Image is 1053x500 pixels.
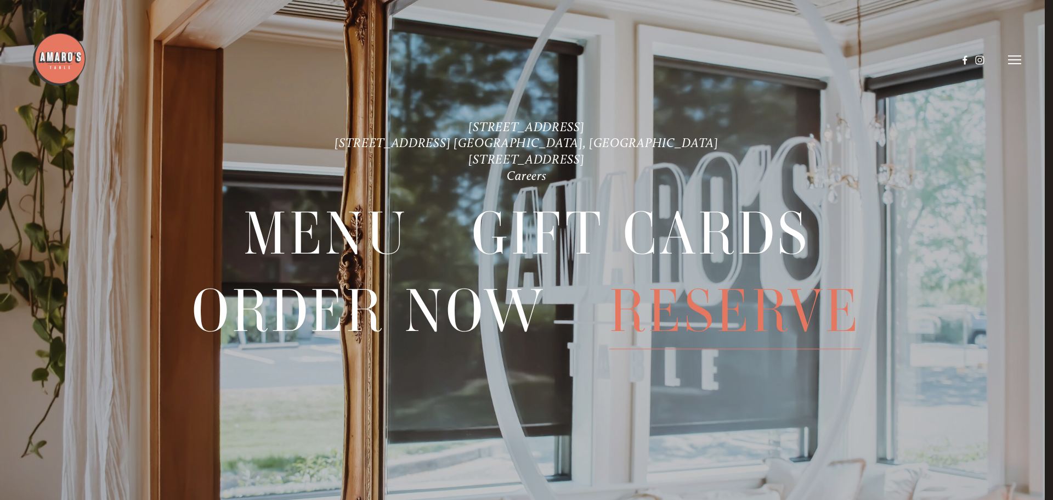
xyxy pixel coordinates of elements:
a: Reserve [609,273,861,349]
span: Gift Cards [472,196,809,272]
a: Menu [244,196,409,272]
a: Order Now [192,273,546,349]
img: Amaro's Table [32,32,87,87]
span: Reserve [609,273,861,349]
a: Gift Cards [472,196,809,272]
a: [STREET_ADDRESS] [GEOGRAPHIC_DATA], [GEOGRAPHIC_DATA] [335,136,718,151]
a: Careers [507,168,547,184]
a: [STREET_ADDRESS] [468,119,584,134]
span: Menu [244,196,409,272]
span: Order Now [192,273,546,349]
a: [STREET_ADDRESS] [468,152,584,167]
